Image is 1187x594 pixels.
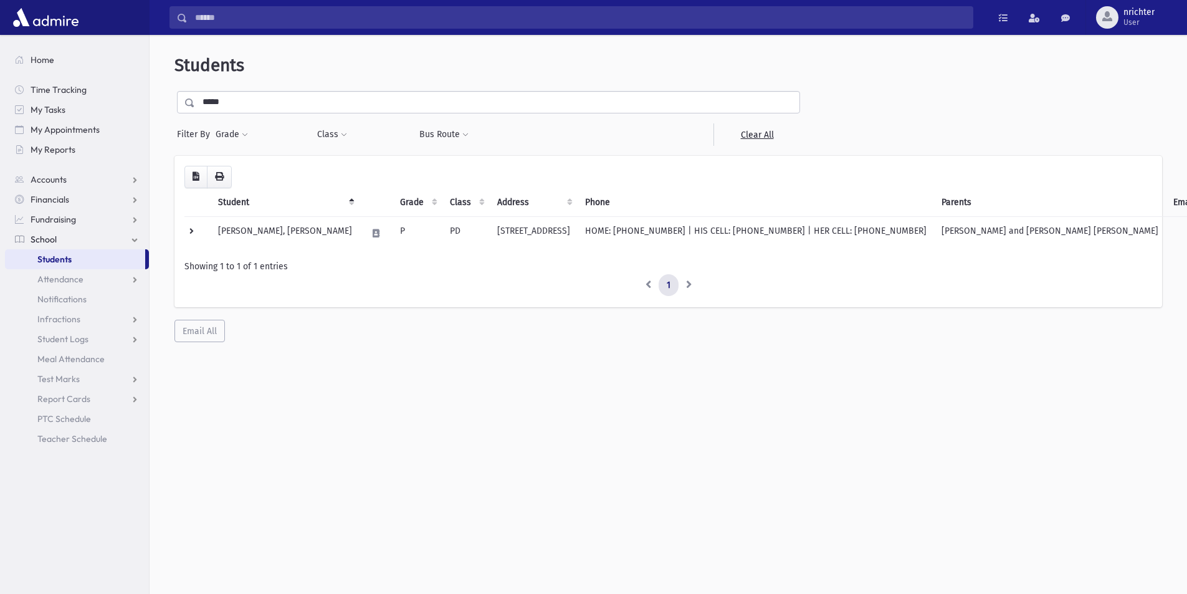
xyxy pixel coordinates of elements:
[31,214,76,225] span: Fundraising
[31,54,54,65] span: Home
[174,320,225,342] button: Email All
[1123,17,1155,27] span: User
[5,120,149,140] a: My Appointments
[10,5,82,30] img: AdmirePro
[37,333,88,345] span: Student Logs
[5,229,149,249] a: School
[37,294,87,305] span: Notifications
[5,50,149,70] a: Home
[5,289,149,309] a: Notifications
[578,188,934,217] th: Phone
[393,216,442,250] td: P
[31,84,87,95] span: Time Tracking
[174,55,244,75] span: Students
[31,104,65,115] span: My Tasks
[215,123,249,146] button: Grade
[5,349,149,369] a: Meal Attendance
[31,194,69,205] span: Financials
[37,373,80,385] span: Test Marks
[934,216,1166,250] td: [PERSON_NAME] and [PERSON_NAME] [PERSON_NAME]
[177,128,215,141] span: Filter By
[934,188,1166,217] th: Parents
[1123,7,1155,17] span: nrichter
[37,314,80,325] span: Infractions
[5,269,149,289] a: Attendance
[37,433,107,444] span: Teacher Schedule
[5,249,145,269] a: Students
[490,188,578,217] th: Address: activate to sort column ascending
[207,166,232,188] button: Print
[713,123,800,146] a: Clear All
[578,216,934,250] td: HOME: [PHONE_NUMBER] | HIS CELL: [PHONE_NUMBER] | HER CELL: [PHONE_NUMBER]
[31,234,57,245] span: School
[5,189,149,209] a: Financials
[184,260,1152,273] div: Showing 1 to 1 of 1 entries
[5,80,149,100] a: Time Tracking
[5,409,149,429] a: PTC Schedule
[37,353,105,365] span: Meal Attendance
[184,166,207,188] button: CSV
[31,144,75,155] span: My Reports
[393,188,442,217] th: Grade: activate to sort column ascending
[211,216,360,250] td: [PERSON_NAME], [PERSON_NAME]
[37,413,91,424] span: PTC Schedule
[37,393,90,405] span: Report Cards
[490,216,578,250] td: [STREET_ADDRESS]
[37,254,72,265] span: Students
[31,124,100,135] span: My Appointments
[31,174,67,185] span: Accounts
[37,274,83,285] span: Attendance
[5,429,149,449] a: Teacher Schedule
[659,274,679,297] a: 1
[5,170,149,189] a: Accounts
[211,188,360,217] th: Student: activate to sort column descending
[419,123,469,146] button: Bus Route
[5,309,149,329] a: Infractions
[317,123,348,146] button: Class
[5,140,149,160] a: My Reports
[5,389,149,409] a: Report Cards
[188,6,973,29] input: Search
[5,369,149,389] a: Test Marks
[442,188,490,217] th: Class: activate to sort column ascending
[442,216,490,250] td: PD
[5,209,149,229] a: Fundraising
[5,329,149,349] a: Student Logs
[5,100,149,120] a: My Tasks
